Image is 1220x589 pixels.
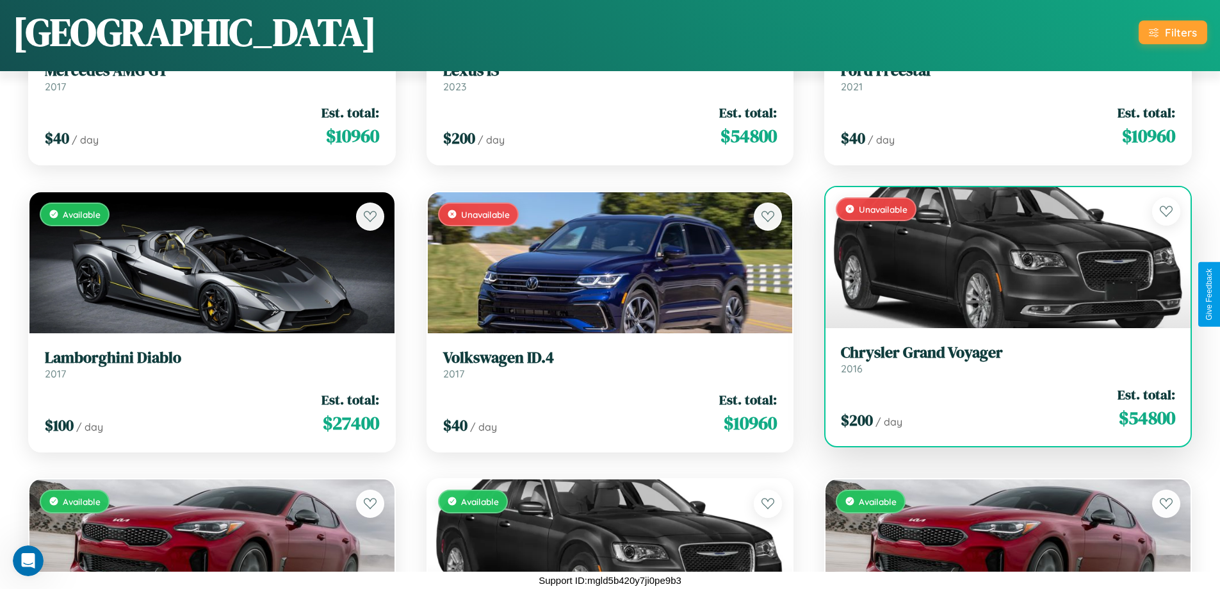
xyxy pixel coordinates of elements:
[443,349,777,380] a: Volkswagen ID.42017
[45,415,74,436] span: $ 100
[45,349,379,367] h3: Lamborghini Diablo
[45,80,66,93] span: 2017
[841,410,873,431] span: $ 200
[859,496,897,507] span: Available
[321,103,379,122] span: Est. total:
[841,362,863,375] span: 2016
[461,496,499,507] span: Available
[1165,26,1197,39] div: Filters
[841,80,863,93] span: 2021
[1118,103,1175,122] span: Est. total:
[45,62,379,93] a: Mercedes AMG GT2017
[443,367,464,380] span: 2017
[841,62,1175,93] a: Ford Freestar2021
[1139,21,1207,44] button: Filters
[323,410,379,436] span: $ 27400
[875,415,902,428] span: / day
[45,367,66,380] span: 2017
[443,80,466,93] span: 2023
[1205,269,1214,320] div: Give Feedback
[841,128,865,149] span: $ 40
[45,128,69,149] span: $ 40
[868,133,895,146] span: / day
[478,133,505,146] span: / day
[719,390,777,409] span: Est. total:
[461,209,510,220] span: Unavailable
[719,103,777,122] span: Est. total:
[321,390,379,409] span: Est. total:
[443,62,777,93] a: Lexus IS2023
[63,496,101,507] span: Available
[443,349,777,367] h3: Volkswagen ID.4
[443,62,777,80] h3: Lexus IS
[76,420,103,433] span: / day
[45,349,379,380] a: Lamborghini Diablo2017
[326,123,379,149] span: $ 10960
[841,344,1175,375] a: Chrysler Grand Voyager2016
[63,209,101,220] span: Available
[13,545,44,576] iframe: Intercom live chat
[841,344,1175,362] h3: Chrysler Grand Voyager
[45,62,379,80] h3: Mercedes AMG GT
[13,6,377,58] h1: [GEOGRAPHIC_DATA]
[539,572,681,589] p: Support ID: mgld5b420y7ji0pe9b3
[443,415,468,436] span: $ 40
[720,123,777,149] span: $ 54800
[859,204,907,215] span: Unavailable
[1119,405,1175,431] span: $ 54800
[724,410,777,436] span: $ 10960
[1118,385,1175,404] span: Est. total:
[72,133,99,146] span: / day
[443,128,475,149] span: $ 200
[1122,123,1175,149] span: $ 10960
[841,62,1175,80] h3: Ford Freestar
[470,420,497,433] span: / day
